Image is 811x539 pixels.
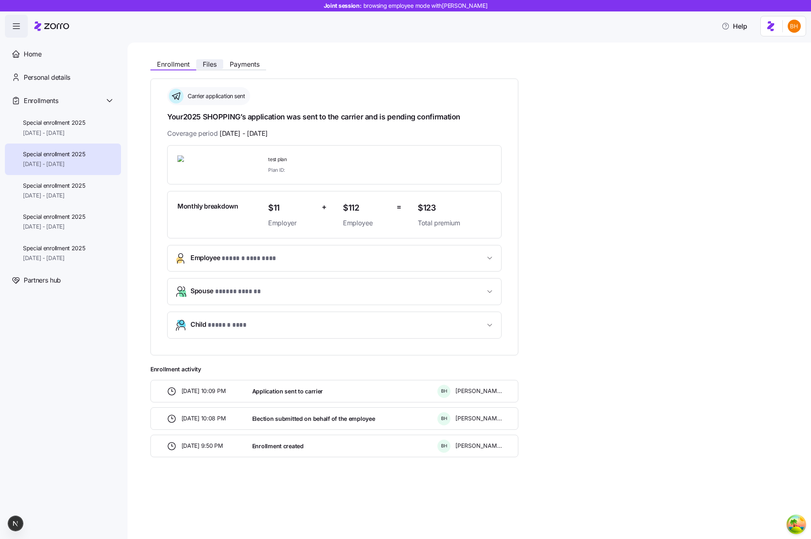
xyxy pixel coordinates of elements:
[23,222,85,231] span: [DATE] - [DATE]
[324,2,488,10] span: Joint session:
[190,286,262,297] span: Spouse
[252,442,304,450] span: Enrollment created
[150,365,518,373] span: Enrollment activity
[788,20,801,33] img: 4c75172146ef2474b9d2df7702cc87ce
[343,218,390,228] span: Employee
[23,150,85,158] span: Special enrollment 2025
[167,128,268,139] span: Coverage period
[441,416,447,421] span: B H
[220,128,268,139] span: [DATE] - [DATE]
[181,387,226,395] span: [DATE] 10:09 PM
[23,191,85,200] span: [DATE] - [DATE]
[177,201,238,211] span: Monthly breakdown
[167,112,502,122] h1: Your 2025 SHOPPING ’s application was sent to the carrier and is pending confirmation
[24,96,58,106] span: Enrollments
[181,442,223,450] span: [DATE] 9:50 PM
[455,387,502,395] span: [PERSON_NAME]
[157,61,190,67] span: Enrollment
[23,254,85,262] span: [DATE] - [DATE]
[252,415,375,423] span: Election submitted on behalf of the employee
[190,253,280,264] span: Employee
[441,444,447,448] span: B H
[23,129,85,137] span: [DATE] - [DATE]
[788,516,804,532] button: Open Tanstack query devtools
[343,201,390,215] span: $112
[23,160,85,168] span: [DATE] - [DATE]
[23,244,85,252] span: Special enrollment 2025
[23,182,85,190] span: Special enrollment 2025
[203,61,217,67] span: Files
[268,156,411,163] span: test plan
[24,49,42,59] span: Home
[230,61,260,67] span: Payments
[177,155,236,174] img: Ambetter
[455,442,502,450] span: [PERSON_NAME]
[363,2,488,10] span: browsing employee mode with [PERSON_NAME]
[23,213,85,221] span: Special enrollment 2025
[721,21,747,31] span: Help
[268,218,315,228] span: Employer
[715,18,754,34] button: Help
[190,319,249,330] span: Child
[24,275,61,285] span: Partners hub
[418,201,491,215] span: $123
[181,414,226,422] span: [DATE] 10:08 PM
[322,201,327,213] span: +
[418,218,491,228] span: Total premium
[252,387,323,395] span: Application sent to carrier
[441,389,447,393] span: B H
[455,414,502,422] span: [PERSON_NAME]
[268,201,315,215] span: $11
[24,72,70,83] span: Personal details
[397,201,401,213] span: =
[185,92,245,100] span: Carrier application sent
[23,119,85,127] span: Special enrollment 2025
[268,166,285,173] span: Plan ID:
